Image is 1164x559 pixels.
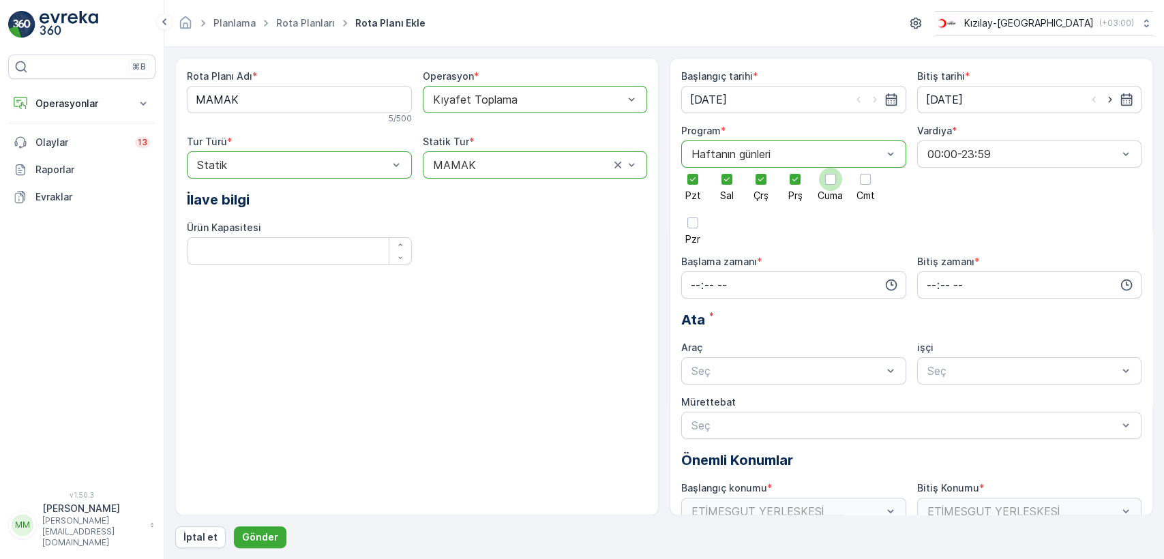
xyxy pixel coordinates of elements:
[187,136,227,147] label: Tur Türü
[917,86,1142,113] input: dd/mm/yyyy
[175,526,226,548] button: İptal et
[720,191,734,200] span: Sal
[917,70,965,82] label: Bitiş tarihi
[818,191,843,200] span: Cuma
[35,97,128,110] p: Operasyonlar
[183,530,218,544] p: İptal et
[187,222,261,233] label: Ürün Kapasitesi
[276,17,335,29] a: Rota Planları
[685,235,700,244] span: Pzr
[138,137,147,148] p: 13
[681,450,1141,470] p: Önemli Konumlar
[423,136,469,147] label: Statik Tur
[40,11,98,38] img: logo_light-DOdMpM7g.png
[753,191,768,200] span: Çrş
[935,16,959,31] img: k%C4%B1z%C4%B1lay.png
[8,183,155,211] a: Evraklar
[12,514,33,536] div: MM
[8,156,155,183] a: Raporlar
[423,70,474,82] label: Operasyon
[681,256,757,267] label: Başlama zamanı
[242,530,278,544] p: Gönder
[8,129,155,156] a: Olaylar13
[187,190,250,210] span: İlave bilgi
[917,342,934,353] label: işçi
[8,491,155,499] span: v 1.50.3
[8,11,35,38] img: logo
[132,61,146,72] p: ⌘B
[42,515,143,548] p: [PERSON_NAME][EMAIL_ADDRESS][DOMAIN_NAME]
[8,90,155,117] button: Operasyonlar
[35,190,150,204] p: Evraklar
[35,163,150,177] p: Raporlar
[927,363,1118,379] p: Seç
[691,417,1118,434] p: Seç
[178,20,193,32] a: Ana Sayfa
[917,125,952,136] label: Vardiya
[788,191,803,200] span: Prş
[353,16,428,30] span: Rota Planı Ekle
[856,191,875,200] span: Cmt
[389,113,412,124] p: 5 / 500
[681,86,906,113] input: dd/mm/yyyy
[42,502,143,515] p: [PERSON_NAME]
[935,11,1153,35] button: Kızılay-[GEOGRAPHIC_DATA](+03:00)
[691,363,882,379] p: Seç
[234,526,286,548] button: Gönder
[681,396,736,408] label: Mürettebat
[681,70,753,82] label: Başlangıç tarihi
[681,482,767,494] label: Başlangıç konumu
[917,482,979,494] label: Bitiş Konumu
[681,342,702,353] label: Araç
[213,17,256,29] a: Planlama
[681,125,721,136] label: Program
[964,16,1094,30] p: Kızılay-[GEOGRAPHIC_DATA]
[8,502,155,548] button: MM[PERSON_NAME][PERSON_NAME][EMAIL_ADDRESS][DOMAIN_NAME]
[917,256,974,267] label: Bitiş zamanı
[35,136,127,149] p: Olaylar
[681,309,705,330] span: Ata
[187,70,252,82] label: Rota Planı Adı
[685,191,701,200] span: Pzt
[1099,18,1134,29] p: ( +03:00 )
